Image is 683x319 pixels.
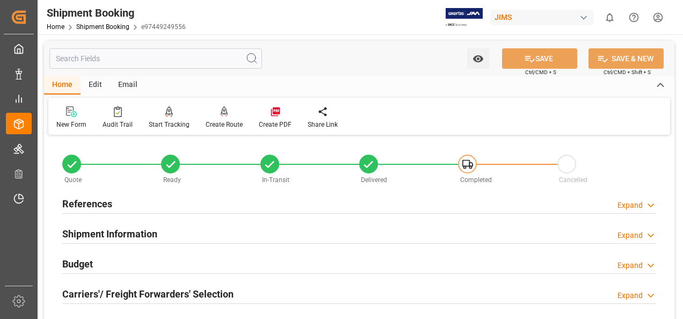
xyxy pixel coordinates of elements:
div: Email [110,76,146,95]
div: Expand [617,230,643,241]
span: Ctrl/CMD + S [525,68,556,76]
span: Completed [460,176,492,184]
span: Cancelled [559,176,587,184]
div: Expand [617,290,643,301]
a: Shipment Booking [76,23,129,31]
img: Exertis%20JAM%20-%20Email%20Logo.jpg_1722504956.jpg [446,8,483,27]
div: Create Route [206,120,243,129]
span: Quote [64,176,82,184]
h2: References [62,197,112,211]
div: Create PDF [259,120,292,129]
div: Shipment Booking [47,5,186,21]
div: Edit [81,76,110,95]
span: In-Transit [262,176,289,184]
h2: Budget [62,257,93,271]
div: Home [44,76,81,95]
button: open menu [467,48,489,69]
h2: Shipment Information [62,227,157,241]
h2: Carriers'/ Freight Forwarders' Selection [62,287,234,301]
button: SAVE [502,48,577,69]
div: New Form [56,120,86,129]
button: JIMS [490,7,598,27]
span: Ready [163,176,181,184]
button: show 0 new notifications [598,5,622,30]
span: Delivered [361,176,387,184]
div: JIMS [490,10,593,25]
span: Ctrl/CMD + Shift + S [604,68,651,76]
div: Expand [617,200,643,211]
div: Share Link [308,120,338,129]
input: Search Fields [49,48,262,69]
div: Start Tracking [149,120,190,129]
div: Expand [617,260,643,271]
button: SAVE & NEW [588,48,664,69]
div: Audit Trail [103,120,133,129]
a: Home [47,23,64,31]
button: Help Center [622,5,646,30]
